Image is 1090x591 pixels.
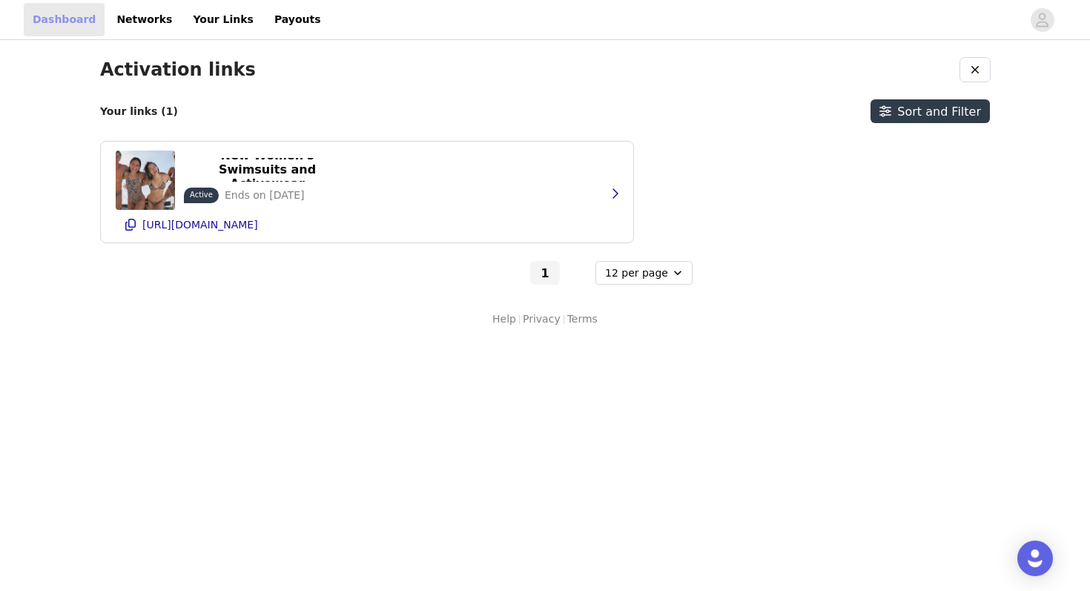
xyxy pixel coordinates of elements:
[116,213,618,237] button: [URL][DOMAIN_NAME]
[225,188,305,203] p: Ends on [DATE]
[100,105,178,118] h2: Your links (1)
[492,311,516,327] a: Help
[1017,541,1053,576] div: Open Intercom Messenger
[193,148,342,191] p: New Women's Swimsuits and Activewear
[523,311,561,327] a: Privacy
[265,3,330,36] a: Payouts
[530,261,560,285] button: Go To Page 1
[1035,8,1049,32] div: avatar
[563,261,592,285] button: Go to next page
[108,3,181,36] a: Networks
[184,158,351,182] button: New Women's Swimsuits and Activewear
[100,59,256,81] h1: Activation links
[190,189,213,200] p: Active
[142,219,258,231] p: [URL][DOMAIN_NAME]
[871,99,990,123] button: Sort and Filter
[498,261,527,285] button: Go to previous page
[184,3,262,36] a: Your Links
[116,151,175,210] img: New Women's Swimsuits and Activewear
[24,3,105,36] a: Dashboard
[567,311,598,327] a: Terms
